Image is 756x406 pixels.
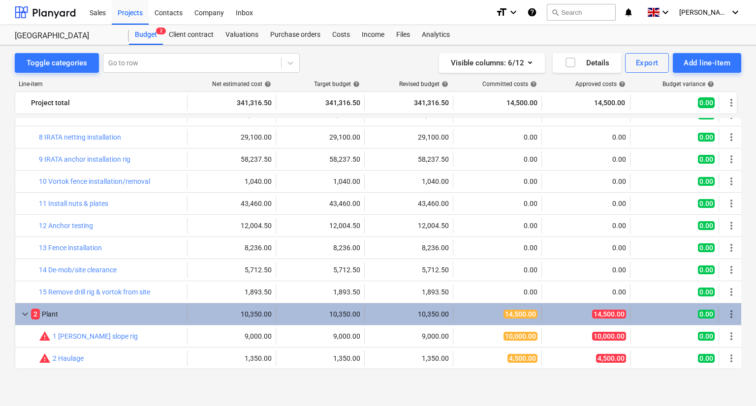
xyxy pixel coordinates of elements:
div: 0.00 [546,177,626,185]
span: 0.00 [698,111,715,119]
a: 14 De-mob/site clearance [39,266,117,274]
div: 1,893.50 [191,288,272,296]
a: Costs [326,25,356,45]
div: 0.00 [457,244,537,252]
div: 1,350.00 [369,354,449,362]
a: 8 IRATA netting installation [39,133,121,141]
span: 0.00 [698,155,715,164]
div: Revised budget [399,81,448,87]
span: Committed costs exceed revised budget [39,330,51,342]
div: 29,100.00 [280,133,360,141]
div: 43,460.00 [280,200,360,207]
div: Visible columns : 6/12 [451,57,533,69]
span: help [617,81,626,87]
span: 4,500.00 [596,354,626,363]
div: [GEOGRAPHIC_DATA] [15,31,117,41]
a: 9 IRATA anchor installation rig [39,155,130,163]
span: 0.00 [698,332,715,341]
button: Toggle categories [15,53,99,73]
span: More actions [725,242,737,254]
span: 0.00 [698,310,715,319]
span: More actions [725,153,737,165]
div: Toggle categories [27,57,87,69]
span: 0.00 [698,97,715,108]
div: 0.00 [457,133,537,141]
a: 2 Haulage [53,354,84,362]
i: Knowledge base [527,6,537,18]
span: 4,500.00 [507,354,537,363]
a: Income [356,25,390,45]
div: 43,460.00 [191,200,272,207]
a: 10 Vortok fence installation/removal [39,177,150,185]
div: 43,460.00 [369,200,449,207]
div: 12,004.50 [191,222,272,230]
div: 58,237.50 [369,155,449,163]
span: search [551,8,559,16]
div: 0.00 [546,244,626,252]
span: 2 [156,28,166,34]
span: More actions [725,220,737,232]
span: help [705,81,714,87]
a: Analytics [416,25,456,45]
div: 0.00 [457,266,537,274]
a: 1 [PERSON_NAME] slope rig [53,332,138,340]
div: 0.00 [457,200,537,207]
iframe: Chat Widget [707,359,756,406]
span: 0.00 [698,288,715,296]
div: 1,040.00 [191,177,272,185]
a: 11 Install nuts & plates [39,200,108,207]
span: More actions [725,198,737,209]
span: Committed costs exceed revised budget [39,352,51,364]
span: 0.00 [698,265,715,274]
div: Budget variance [662,81,714,87]
div: 1,350.00 [191,354,272,362]
div: Net estimated cost [212,81,271,87]
div: 0.00 [457,288,537,296]
span: 0.00 [698,221,715,230]
span: 0.00 [698,177,715,186]
span: More actions [725,175,737,187]
a: 13 Fence installation [39,244,102,252]
span: 2 [31,309,40,319]
span: More actions [725,286,737,298]
div: 1,893.50 [369,288,449,296]
div: 58,237.50 [280,155,360,163]
div: 10,350.00 [191,310,272,318]
span: 0.00 [698,243,715,252]
div: 5,712.50 [280,266,360,274]
span: 0.00 [698,199,715,208]
div: Add line-item [684,57,730,69]
div: 1,350.00 [280,354,360,362]
div: 0.00 [546,266,626,274]
div: 29,100.00 [191,133,272,141]
div: Budget [129,25,163,45]
div: Purchase orders [264,25,326,45]
div: 341,316.50 [191,95,272,111]
button: Add line-item [673,53,741,73]
span: help [351,81,360,87]
div: 10,350.00 [369,310,449,318]
i: keyboard_arrow_down [729,6,741,18]
span: help [440,81,448,87]
div: Export [636,57,659,69]
a: Budget2 [129,25,163,45]
div: 341,316.50 [369,95,449,111]
div: 14,500.00 [457,95,537,111]
div: 0.00 [546,133,626,141]
div: 1,893.50 [280,288,360,296]
div: Target budget [314,81,360,87]
button: Export [625,53,669,73]
span: help [528,81,537,87]
i: notifications [624,6,633,18]
i: keyboard_arrow_down [507,6,519,18]
div: 5,712.50 [191,266,272,274]
a: 15 Remove drill rig & vortok from site [39,288,150,296]
button: Details [553,53,621,73]
div: 58,237.50 [191,155,272,163]
div: Project total [31,95,183,111]
button: Visible columns:6/12 [439,53,545,73]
